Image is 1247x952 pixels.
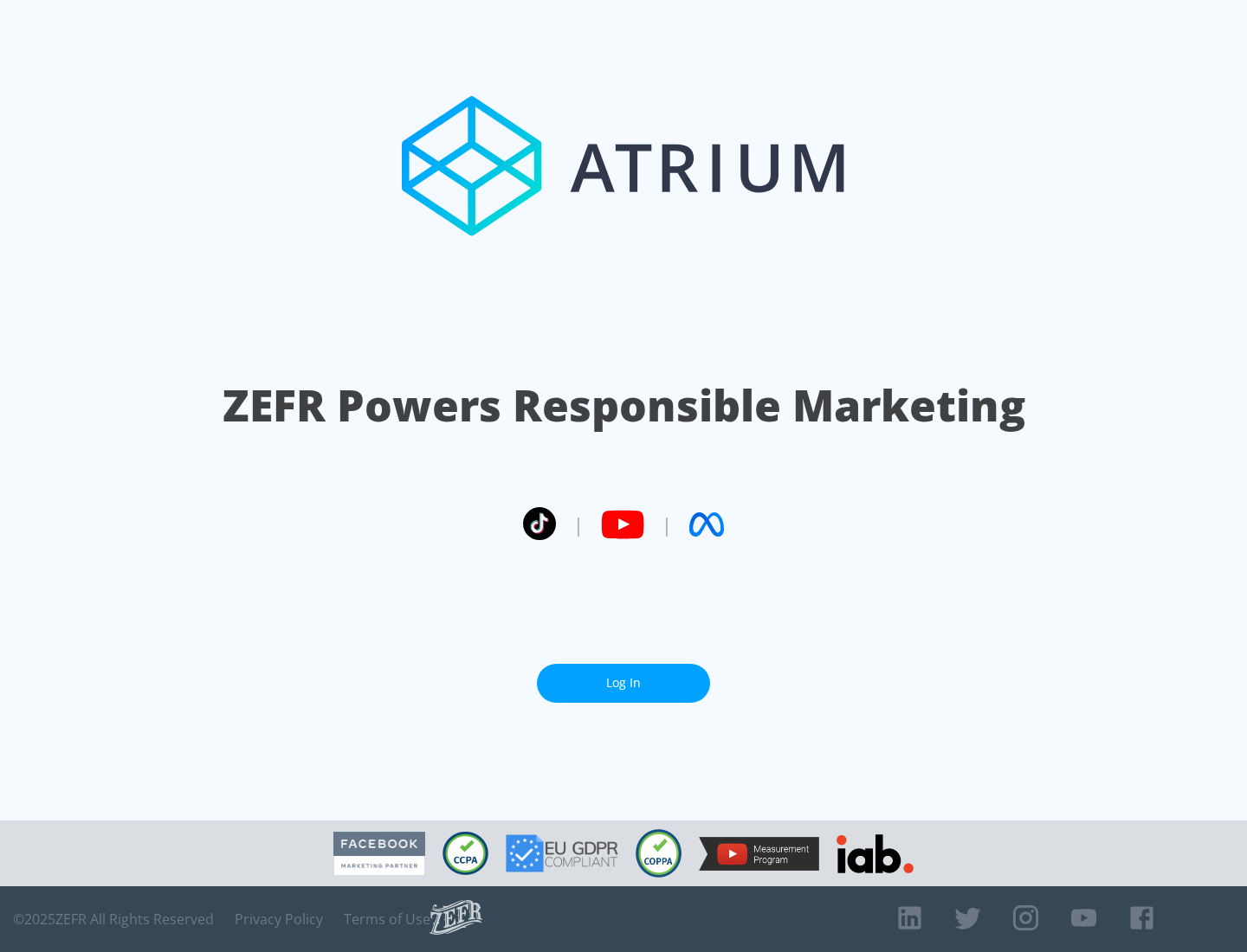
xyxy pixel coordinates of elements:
h1: ZEFR Powers Responsible Marketing [223,376,1025,435]
span: © 2025 ZEFR All Rights Reserved [13,910,214,928]
a: Privacy Policy [235,910,323,928]
span: | [662,511,672,537]
a: Terms of Use [344,910,430,928]
img: IAB [837,834,914,873]
span: | [573,511,584,537]
img: Facebook Marketing Partner [333,832,425,876]
img: GDPR Compliant [506,834,618,872]
a: Log In [537,664,710,703]
img: COPPA Compliant [636,829,682,878]
img: CCPA Compliant [443,832,488,875]
img: YouTube Measurement Program [699,837,819,871]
